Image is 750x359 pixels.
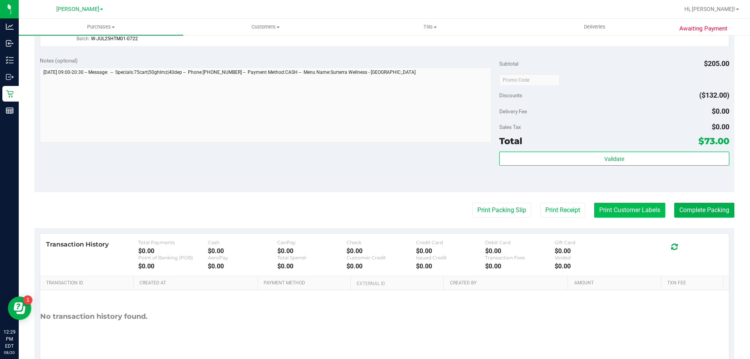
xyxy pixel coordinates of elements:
a: Customers [183,19,348,35]
div: $0.00 [208,263,277,270]
p: 12:29 PM EDT [4,329,15,350]
span: $73.00 [698,136,729,146]
inline-svg: Inbound [6,39,14,47]
span: Total [499,136,522,146]
div: $0.00 [485,247,555,255]
button: Validate [499,152,729,166]
div: Credit Card [416,239,486,245]
span: $205.00 [704,59,729,68]
button: Print Receipt [540,203,585,218]
div: AeroPay [208,255,277,261]
span: Validate [604,156,624,162]
div: Issued Credit [416,255,486,261]
span: Sales Tax [499,124,521,130]
div: $0.00 [346,247,416,255]
div: $0.00 [485,263,555,270]
span: W-JUL25HTM01-0722 [91,36,138,41]
a: Transaction ID [46,280,130,286]
div: $0.00 [277,247,347,255]
th: External ID [350,276,443,290]
span: $0.00 [712,107,729,115]
button: Complete Packing [674,203,734,218]
a: Tills [348,19,512,35]
input: Promo Code [499,74,560,86]
span: Hi, [PERSON_NAME]! [684,6,735,12]
button: Print Packing Slip [472,203,531,218]
span: Tills [348,23,512,30]
div: Check [346,239,416,245]
div: $0.00 [208,247,277,255]
iframe: Resource center unread badge [23,295,32,305]
div: $0.00 [555,247,624,255]
span: Deliveries [573,23,616,30]
span: Discounts [499,88,522,102]
div: Debit Card [485,239,555,245]
iframe: Resource center [8,296,31,320]
a: Amount [574,280,658,286]
span: Notes (optional) [40,57,78,64]
div: $0.00 [277,263,347,270]
div: Point of Banking (POB) [138,255,208,261]
div: CanPay [277,239,347,245]
div: Transaction Fees [485,255,555,261]
div: No transaction history found. [40,290,148,343]
div: $0.00 [138,263,208,270]
div: Gift Card [555,239,624,245]
span: $0.00 [712,123,729,131]
span: Purchases [19,23,183,30]
div: Voided [555,255,624,261]
inline-svg: Retail [6,90,14,98]
span: Customers [184,23,347,30]
p: 08/20 [4,350,15,355]
span: Subtotal [499,61,518,67]
div: Total Spendr [277,255,347,261]
a: Created At [139,280,254,286]
div: Customer Credit [346,255,416,261]
div: $0.00 [138,247,208,255]
inline-svg: Analytics [6,23,14,30]
div: $0.00 [416,263,486,270]
span: ($132.00) [699,91,729,99]
inline-svg: Inventory [6,56,14,64]
a: Created By [450,280,565,286]
span: Delivery Fee [499,108,527,114]
inline-svg: Outbound [6,73,14,81]
div: Total Payments [138,239,208,245]
div: $0.00 [555,263,624,270]
span: Awaiting Payment [679,24,727,33]
span: [PERSON_NAME] [56,6,99,13]
inline-svg: Reports [6,107,14,114]
a: Txn Fee [667,280,720,286]
a: Deliveries [512,19,677,35]
button: Print Customer Labels [594,203,665,218]
div: $0.00 [416,247,486,255]
div: Cash [208,239,277,245]
a: Payment Method [264,280,348,286]
div: $0.00 [346,263,416,270]
a: Purchases [19,19,183,35]
span: Batch: [77,36,90,41]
